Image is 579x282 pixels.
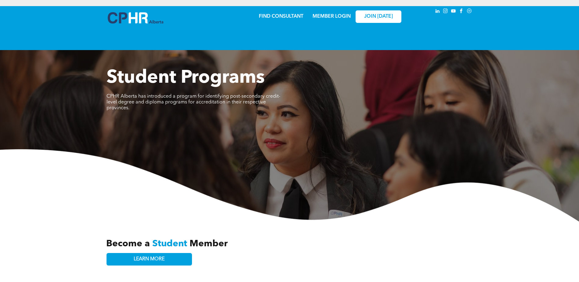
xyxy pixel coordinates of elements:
span: Student [152,239,187,248]
a: MEMBER LOGIN [313,14,351,19]
a: instagram [442,8,449,16]
span: JOIN [DATE] [364,14,393,20]
img: A blue and white logo for cp alberta [108,12,163,23]
span: Member [190,239,228,248]
a: JOIN [DATE] [356,10,401,23]
span: Become a [106,239,150,248]
span: LEARN MORE [134,256,165,262]
a: linkedin [434,8,441,16]
a: FIND CONSULTANT [259,14,303,19]
span: Student Programs [107,69,265,87]
a: facebook [458,8,465,16]
a: youtube [450,8,457,16]
span: CPHR Alberta has introduced a program for identifying post-secondary credit-level degree and dipl... [107,94,280,110]
a: LEARN MORE [107,253,192,266]
a: Social network [466,8,473,16]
